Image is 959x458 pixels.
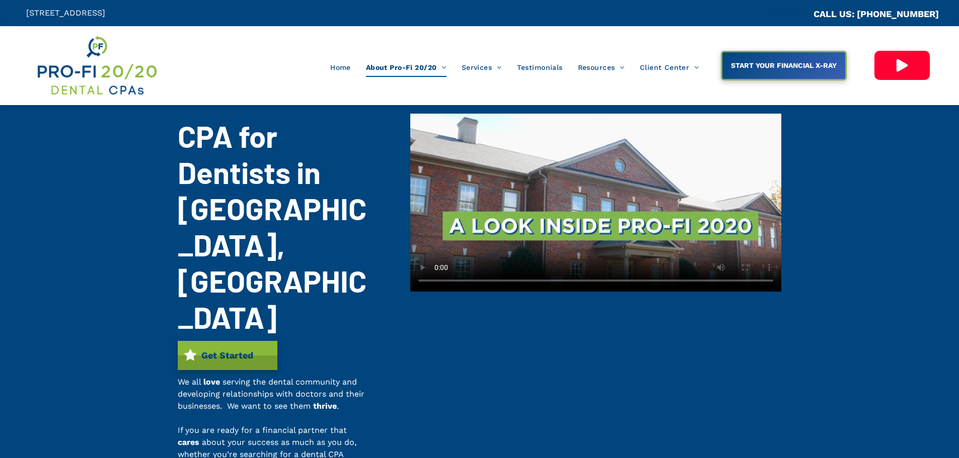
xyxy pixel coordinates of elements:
span: START YOUR FINANCIAL X-RAY [727,56,840,74]
a: About Pro-Fi 20/20 [358,58,454,77]
span: thrive [313,401,337,411]
a: Services [454,58,509,77]
span: [STREET_ADDRESS] [26,8,105,18]
a: Home [323,58,358,77]
a: START YOUR FINANCIAL X-RAY [721,51,847,80]
img: Get Dental CPA Consulting, Bookkeeping, & Bank Loans [36,34,158,98]
a: Client Center [632,58,707,77]
a: Get Started [178,341,277,370]
span: We all [178,377,201,387]
a: Testimonials [509,58,570,77]
span: If you are ready for a financial partner that [178,425,347,435]
span: . [337,401,339,411]
span: love [203,377,220,387]
a: CALL US: [PHONE_NUMBER] [814,9,939,19]
span: cares [178,437,199,447]
span: Get Started [198,345,257,365]
span: serving the dental community and developing relationships with doctors and their businesses. We w... [178,377,364,411]
span: CPA for Dentists in [GEOGRAPHIC_DATA], [GEOGRAPHIC_DATA] [178,118,366,335]
span: - [178,413,182,423]
a: Resources [570,58,632,77]
span: CA::CALLC [771,10,814,19]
